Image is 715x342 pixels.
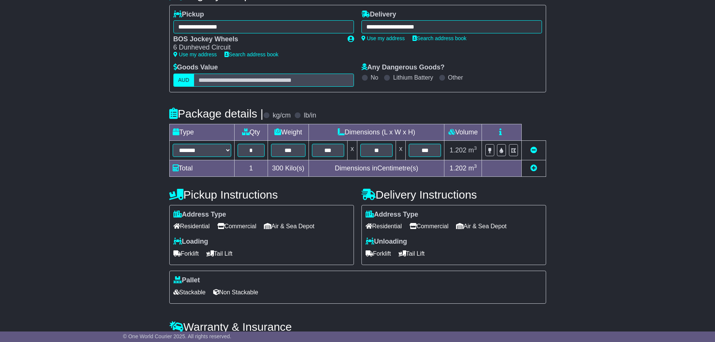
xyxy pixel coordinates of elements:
a: Search address book [224,51,278,57]
h4: Delivery Instructions [361,188,546,201]
span: 1.202 [450,164,467,172]
span: Residential [366,220,402,232]
span: Air & Sea Depot [264,220,315,232]
span: Forklift [366,248,391,259]
span: m [468,164,477,172]
span: Air & Sea Depot [456,220,507,232]
label: Any Dangerous Goods? [361,63,445,72]
td: Dimensions (L x W x H) [309,124,444,140]
label: lb/in [304,111,316,120]
label: Delivery [361,11,396,19]
td: Total [169,160,234,176]
td: Weight [268,124,309,140]
td: x [348,140,357,160]
span: Non Stackable [213,286,258,298]
span: Tail Lift [399,248,425,259]
label: AUD [173,74,194,87]
h4: Warranty & Insurance [169,321,546,333]
label: Other [448,74,463,81]
sup: 3 [474,163,477,169]
a: Add new item [530,164,537,172]
span: Commercial [217,220,256,232]
span: 300 [272,164,283,172]
td: Kilo(s) [268,160,309,176]
span: Forklift [173,248,199,259]
label: kg/cm [272,111,291,120]
td: x [396,140,406,160]
span: Tail Lift [206,248,233,259]
td: Volume [444,124,482,140]
span: Commercial [409,220,449,232]
label: Goods Value [173,63,218,72]
a: Use my address [361,35,405,41]
div: 6 Dunheved Circuit [173,44,340,52]
label: Pickup [173,11,204,19]
a: Remove this item [530,146,537,154]
span: © One World Courier 2025. All rights reserved. [123,333,232,339]
label: Pallet [173,276,200,285]
label: Lithium Battery [393,74,433,81]
h4: Pickup Instructions [169,188,354,201]
span: m [468,146,477,154]
a: Use my address [173,51,217,57]
td: Dimensions in Centimetre(s) [309,160,444,176]
td: 1 [234,160,268,176]
label: Unloading [366,238,407,246]
sup: 3 [474,145,477,151]
span: Stackable [173,286,206,298]
h4: Package details | [169,107,263,120]
td: Qty [234,124,268,140]
a: Search address book [412,35,467,41]
label: Address Type [366,211,418,219]
label: No [371,74,378,81]
span: 1.202 [450,146,467,154]
span: Residential [173,220,210,232]
label: Address Type [173,211,226,219]
label: Loading [173,238,208,246]
div: BOS Jockey Wheels [173,35,340,44]
td: Type [169,124,234,140]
